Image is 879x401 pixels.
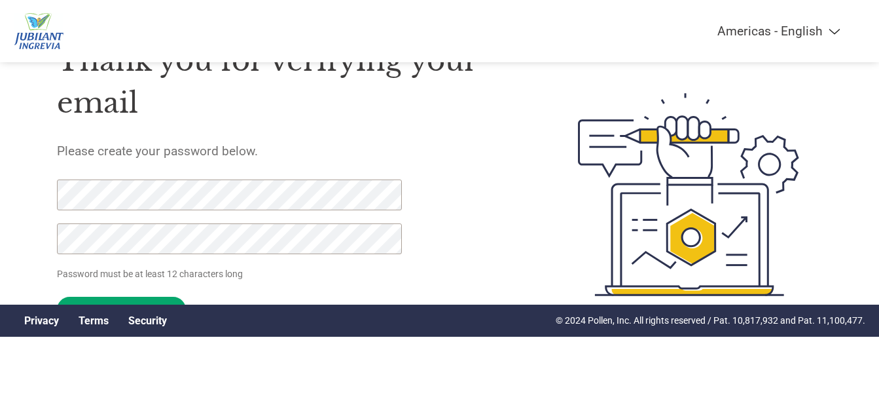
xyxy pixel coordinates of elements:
h1: Thank you for verifying your email [57,40,516,124]
input: Set Password [57,297,186,322]
h5: Please create your password below. [57,143,516,159]
a: Security [128,315,167,327]
a: Contact Support [252,303,336,316]
p: Password must be at least 12 characters long [57,267,406,281]
p: © 2024 Pollen, Inc. All rights reserved / Pat. 10,817,932 and Pat. 11,100,477. [556,314,865,328]
img: Jubilant Ingrevia [14,13,63,49]
span: Need help? [193,303,336,316]
a: Privacy [24,315,59,327]
img: create-password [554,21,823,368]
a: Terms [79,315,109,327]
